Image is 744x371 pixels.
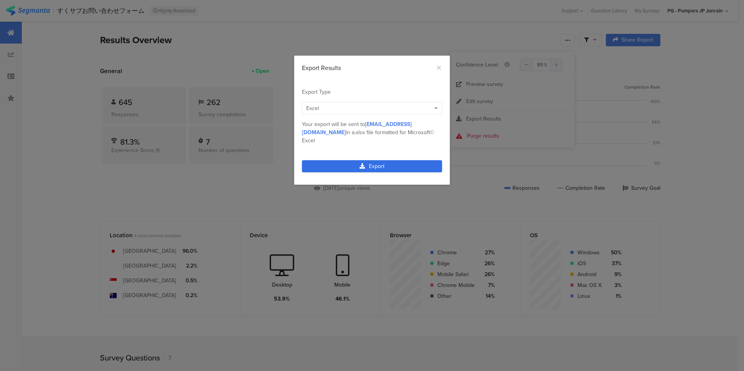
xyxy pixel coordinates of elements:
[302,128,434,145] span: .xlsx file formatted for Microsoft© Excel
[302,120,442,145] div: Your export will be sent to in a
[302,160,442,172] a: Export
[306,104,319,112] span: Excel
[294,56,450,185] div: dialog
[302,63,442,72] div: Export Results
[302,88,442,96] div: Export Type
[302,120,412,136] span: [EMAIL_ADDRESS][DOMAIN_NAME]
[436,63,442,72] button: Close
